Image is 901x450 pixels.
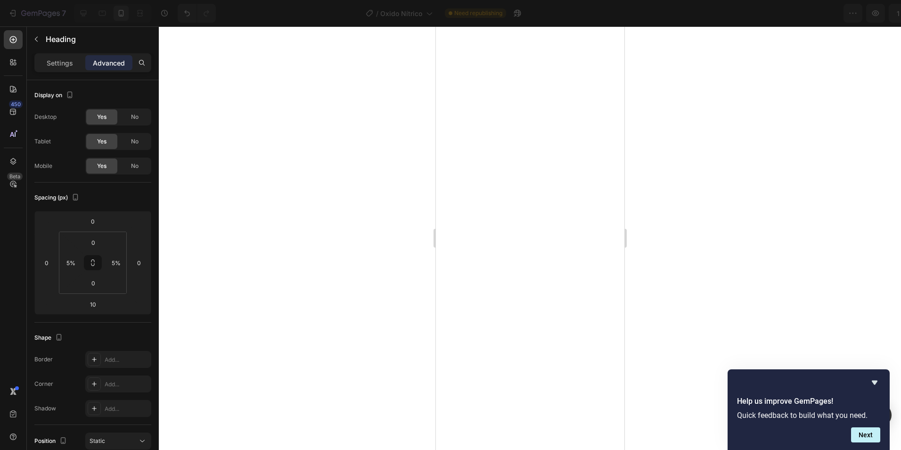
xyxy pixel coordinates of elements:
p: Advanced [93,58,125,68]
div: Position [34,435,69,448]
button: Publish [838,4,878,23]
div: Tablet [34,137,51,146]
span: No [131,113,139,121]
span: No [131,137,139,146]
button: Static [85,433,151,450]
div: Shape [34,332,65,344]
div: Desktop [34,113,57,121]
input: 0 [40,256,54,270]
div: 450 [9,100,23,108]
div: Beta [7,173,23,180]
input: 5% [109,256,123,270]
input: 0px [84,235,103,250]
input: 0 [83,214,102,228]
div: Undo/Redo [178,4,216,23]
p: Heading [46,33,147,45]
p: Quick feedback to build what you need. [737,411,880,420]
span: Yes [97,137,106,146]
span: Need republishing [454,9,502,17]
p: 7 [62,8,66,19]
span: Static [90,437,105,444]
div: Add... [105,380,149,389]
button: Next question [851,427,880,442]
div: Mobile [34,162,52,170]
div: Help us improve GemPages! [737,377,880,442]
input: 0px [84,276,103,290]
div: Add... [105,356,149,364]
div: Shadow [34,404,56,413]
div: Publish [846,8,870,18]
span: / [376,8,378,18]
span: 1 product assigned [717,8,778,18]
span: Yes [97,113,106,121]
p: Settings [47,58,73,68]
div: Border [34,355,53,364]
span: Save [811,9,827,17]
button: Save [803,4,835,23]
div: Spacing (px) [34,192,81,204]
h2: Help us improve GemPages! [737,396,880,407]
button: 1 product assigned [709,4,800,23]
button: 7 [4,4,70,23]
input: 0 [132,256,146,270]
div: Display on [34,89,75,102]
iframe: Design area [436,26,624,450]
input: 5% [64,256,78,270]
div: Corner [34,380,53,388]
span: Oxido Nítrico [380,8,422,18]
div: Add... [105,405,149,413]
span: Yes [97,162,106,170]
input: 10 [83,297,102,311]
button: Hide survey [869,377,880,388]
span: No [131,162,139,170]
